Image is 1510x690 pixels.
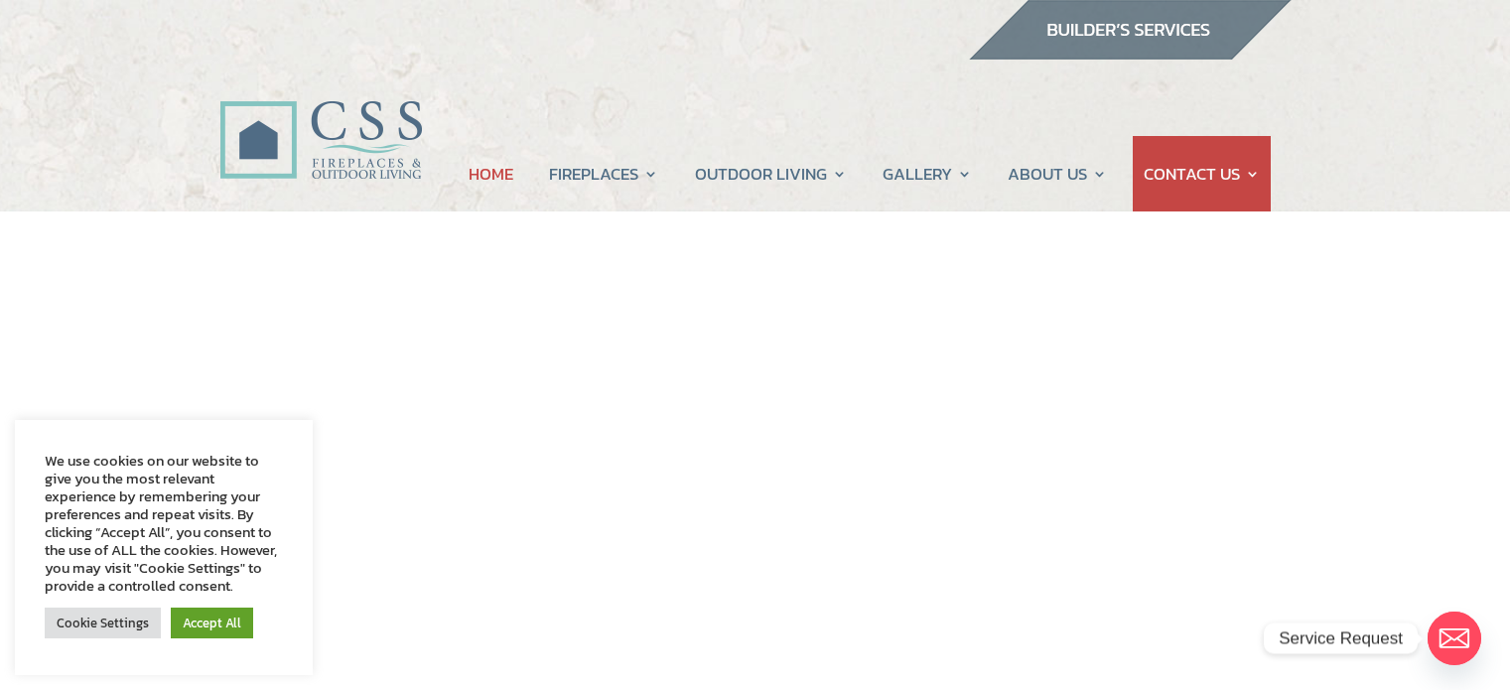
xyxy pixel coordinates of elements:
[45,452,283,595] div: We use cookies on our website to give you the most relevant experience by remembering your prefer...
[469,136,513,211] a: HOME
[1008,136,1107,211] a: ABOUT US
[1144,136,1260,211] a: CONTACT US
[171,608,253,638] a: Accept All
[219,46,422,190] img: CSS Fireplaces & Outdoor Living (Formerly Construction Solutions & Supply)- Jacksonville Ormond B...
[968,41,1292,67] a: builder services construction supply
[695,136,847,211] a: OUTDOOR LIVING
[1428,612,1481,665] a: Email
[549,136,658,211] a: FIREPLACES
[883,136,972,211] a: GALLERY
[45,608,161,638] a: Cookie Settings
